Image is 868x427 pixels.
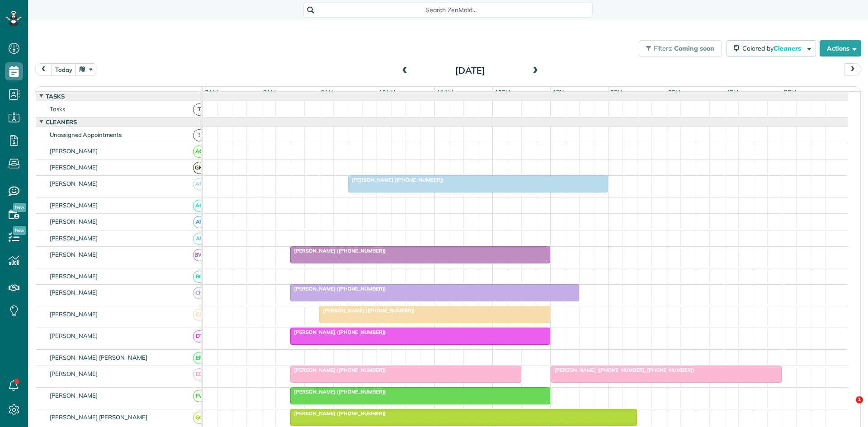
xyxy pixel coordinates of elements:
[48,413,149,421] span: [PERSON_NAME] [PERSON_NAME]
[193,390,205,402] span: FV
[319,89,336,96] span: 9am
[193,330,205,343] span: DT
[48,332,100,339] span: [PERSON_NAME]
[48,164,100,171] span: [PERSON_NAME]
[377,89,397,96] span: 10am
[193,162,205,174] span: GM
[48,131,123,138] span: Unassigned Appointments
[774,44,802,52] span: Cleaners
[193,352,205,364] span: EP
[290,248,387,254] span: [PERSON_NAME] ([PHONE_NUMBER])
[48,235,100,242] span: [PERSON_NAME]
[193,233,205,245] span: AF
[48,289,100,296] span: [PERSON_NAME]
[319,307,415,314] span: [PERSON_NAME] ([PHONE_NUMBER])
[550,367,695,373] span: [PERSON_NAME] ([PHONE_NUMBER], [PHONE_NUMBER])
[290,389,387,395] span: [PERSON_NAME] ([PHONE_NUMBER])
[414,66,527,75] h2: [DATE]
[48,272,100,280] span: [PERSON_NAME]
[193,200,205,212] span: AC
[290,367,387,373] span: [PERSON_NAME] ([PHONE_NUMBER])
[48,147,100,155] span: [PERSON_NAME]
[48,370,100,377] span: [PERSON_NAME]
[35,63,52,75] button: prev
[48,251,100,258] span: [PERSON_NAME]
[193,216,205,228] span: AF
[348,177,444,183] span: [PERSON_NAME] ([PHONE_NUMBER])
[261,89,278,96] span: 8am
[193,287,205,299] span: CH
[654,44,673,52] span: Filters:
[551,89,566,96] span: 1pm
[193,129,205,141] span: !
[856,396,863,404] span: 1
[609,89,624,96] span: 2pm
[48,310,100,318] span: [PERSON_NAME]
[193,309,205,321] span: CL
[203,89,220,96] span: 7am
[193,412,205,424] span: GG
[726,40,816,56] button: Colored byCleaners
[666,89,682,96] span: 3pm
[44,118,79,126] span: Cleaners
[13,203,26,212] span: New
[193,271,205,283] span: BC
[724,89,740,96] span: 4pm
[44,93,66,100] span: Tasks
[193,178,205,190] span: AB
[48,202,100,209] span: [PERSON_NAME]
[193,249,205,261] span: BW
[782,89,798,96] span: 5pm
[290,286,387,292] span: [PERSON_NAME] ([PHONE_NUMBER])
[48,354,149,361] span: [PERSON_NAME] [PERSON_NAME]
[837,396,859,418] iframe: Intercom live chat
[674,44,715,52] span: Coming soon
[435,89,455,96] span: 11am
[48,392,100,399] span: [PERSON_NAME]
[493,89,512,96] span: 12pm
[193,145,205,158] span: AC
[51,63,76,75] button: today
[290,329,387,335] span: [PERSON_NAME] ([PHONE_NUMBER])
[48,180,100,187] span: [PERSON_NAME]
[48,218,100,225] span: [PERSON_NAME]
[48,105,67,113] span: Tasks
[742,44,804,52] span: Colored by
[193,103,205,116] span: T
[13,226,26,235] span: New
[290,410,387,417] span: [PERSON_NAME] ([PHONE_NUMBER])
[820,40,861,56] button: Actions
[193,368,205,380] span: EG
[844,63,861,75] button: next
